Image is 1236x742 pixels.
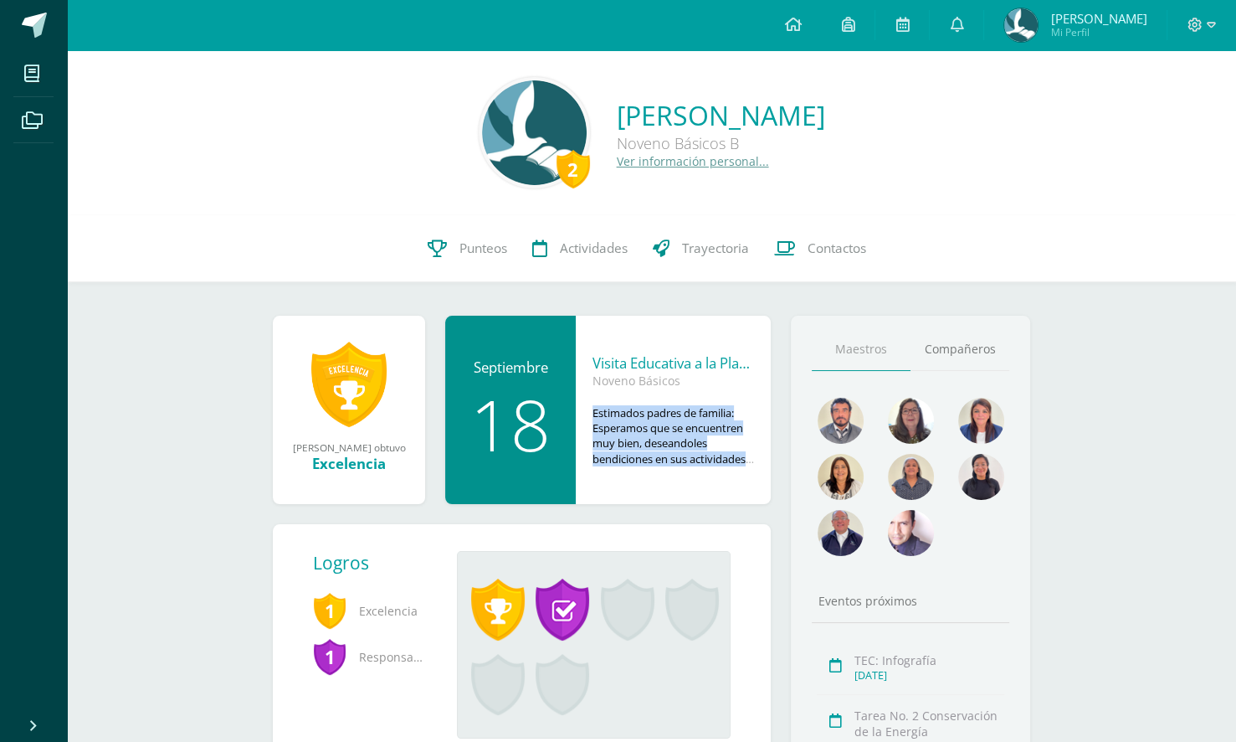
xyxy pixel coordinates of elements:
[910,328,1009,371] a: Compañeros
[617,97,825,133] a: [PERSON_NAME]
[313,637,346,676] span: 1
[459,240,507,257] span: Punteos
[592,353,754,373] div: Visita Educativa a la Planta de Tratamiento Lo [PERSON_NAME]-Bas I y Bas III (A,B)
[818,454,864,500] img: 876c69fb502899f7a2bc55a9ba2fa0e7.png
[1050,25,1146,39] span: Mi Perfil
[520,215,640,282] a: Actividades
[313,591,346,630] span: 1
[290,441,408,454] div: [PERSON_NAME] obtuvo
[640,215,762,282] a: Trayectoria
[818,398,864,444] img: bd51737d0f7db0a37ff170fbd9075162.png
[888,454,934,500] img: 8f3bf19539481b212b8ab3c0cdc72ac6.png
[556,150,590,188] div: 2
[808,240,866,257] span: Contactos
[854,708,1004,739] div: Tarea No. 2 Conservación de la Energía
[482,80,587,185] img: e121050219758996afffe592555ec445.png
[958,398,1004,444] img: aefa6dbabf641819c41d1760b7b82962.png
[462,389,559,460] div: 18
[313,634,430,680] span: Responsabilidad
[888,510,934,556] img: a8e8556f48ef469a8de4653df9219ae6.png
[462,358,559,377] div: Septiembre
[854,652,1004,668] div: TEC: Infografía
[560,240,628,257] span: Actividades
[313,551,444,575] div: Logros
[592,405,754,466] div: Estimados padres de familia: Esperamos que se encuentren muy bien, deseandoles bendiciones en sus...
[812,593,1009,609] div: Eventos próximos
[617,133,825,153] div: Noveno Básicos B
[1050,10,1146,27] span: [PERSON_NAME]
[290,454,408,473] div: Excelencia
[812,328,910,371] a: Maestros
[313,588,430,634] span: Excelencia
[617,153,769,169] a: Ver información personal...
[888,398,934,444] img: a4871f238fc6f9e1d7ed418e21754428.png
[592,373,754,389] div: Noveno Básicos
[1004,8,1038,42] img: b9dee08b6367668a29d4a457eadb46b5.png
[682,240,749,257] span: Trayectoria
[958,454,1004,500] img: 041e67bb1815648f1c28e9f895bf2be1.png
[762,215,879,282] a: Contactos
[415,215,520,282] a: Punteos
[854,668,1004,683] div: [DATE]
[818,510,864,556] img: 63c37c47648096a584fdd476f5e72774.png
